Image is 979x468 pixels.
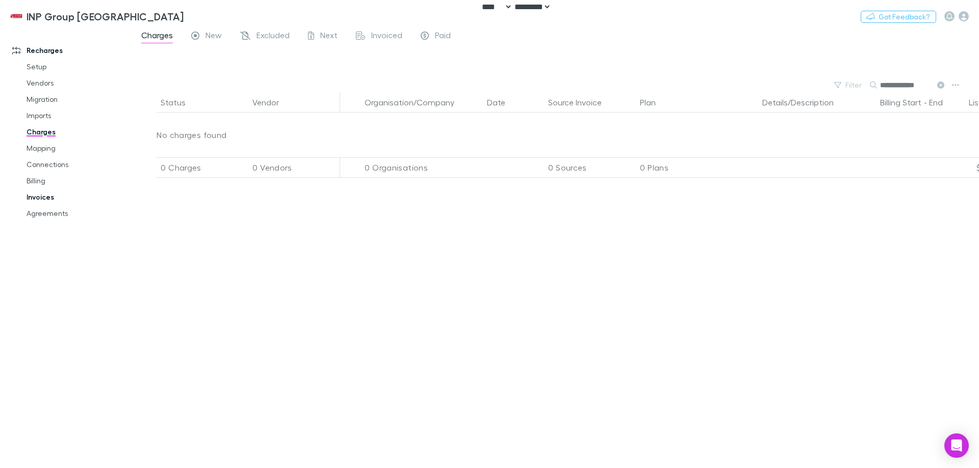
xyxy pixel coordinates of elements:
button: End [929,92,943,113]
button: Plan [640,92,668,113]
button: Organisation/Company [365,92,467,113]
div: 0 Charges [157,157,248,178]
a: Migration [16,91,138,107]
a: Billing [16,173,138,189]
div: 0 Vendors [248,157,340,178]
a: Imports [16,107,138,124]
div: 0 Organisations [360,157,483,178]
div: - [854,92,953,113]
button: Got Feedback? [861,11,936,23]
a: Setup [16,59,138,75]
span: Next [320,30,338,43]
a: INP Group [GEOGRAPHIC_DATA] [4,4,190,29]
span: Invoiced [371,30,402,43]
p: No charges found [132,113,243,157]
a: Agreements [16,205,138,222]
button: Details/Description [762,92,846,113]
a: Recharges [2,42,138,59]
a: Mapping [16,140,138,156]
span: Excluded [256,30,290,43]
button: Date [487,92,518,113]
h3: INP Group [GEOGRAPHIC_DATA] [27,10,184,22]
span: Charges [141,30,173,43]
button: Vendor [252,92,291,113]
button: Source Invoice [548,92,614,113]
img: INP Group Sydney's Logo [10,10,22,22]
button: Filter [829,79,868,91]
a: Connections [16,156,138,173]
button: Status [161,92,198,113]
div: Open Intercom Messenger [944,433,969,458]
div: 0 Sources [544,157,636,178]
div: 0 Plans [636,157,758,178]
a: Charges [16,124,138,140]
a: Vendors [16,75,138,91]
span: New [205,30,222,43]
span: Paid [435,30,451,43]
button: Billing Start [880,92,921,113]
a: Invoices [16,189,138,205]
